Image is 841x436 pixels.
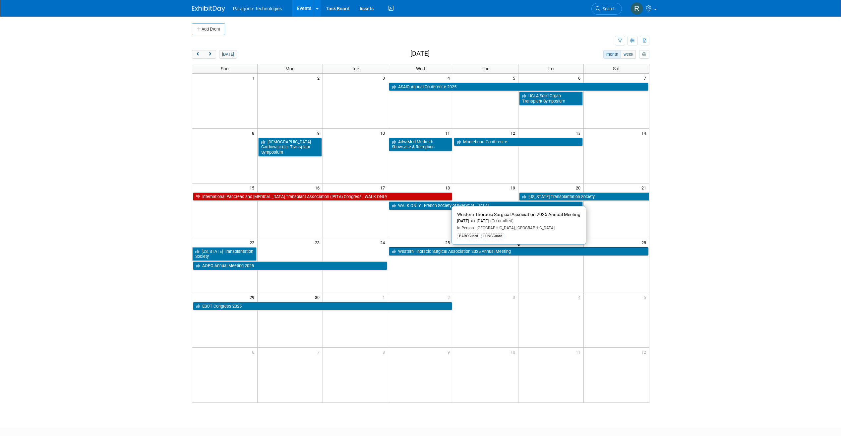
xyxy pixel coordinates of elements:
span: 10 [510,348,518,356]
div: BAROGuard [457,233,480,239]
button: next [204,50,216,59]
span: Thu [482,66,490,71]
span: 12 [641,348,649,356]
span: 9 [447,348,453,356]
button: myCustomButton [639,50,649,59]
button: [DATE] [219,50,237,59]
div: [DATE] to [DATE] [457,218,580,224]
span: 7 [643,74,649,82]
a: [US_STATE] Transplantation Society [192,247,257,261]
img: ExhibitDay [192,6,225,12]
div: LUNGGuard [481,233,504,239]
a: UCLA Solid Organ Transplant Symposium [519,92,583,105]
span: Tue [352,66,359,71]
span: 24 [380,238,388,247]
span: 11 [575,348,583,356]
span: 15 [249,183,257,192]
span: (Committed) [489,218,513,223]
span: 21 [641,183,649,192]
a: AdvaMed Medtech Showcase & Reception [389,138,452,151]
a: WALK ONLY - French Society of [MEDICAL_DATA] [389,201,583,210]
span: 13 [575,129,583,137]
span: 5 [643,293,649,301]
span: Sat [613,66,620,71]
span: 5 [512,74,518,82]
span: 20 [575,183,583,192]
span: In-Person [457,226,474,230]
a: Search [591,3,622,15]
button: Add Event [192,23,225,35]
a: [US_STATE] Transplantation Society [519,192,649,201]
span: 12 [510,129,518,137]
button: month [603,50,621,59]
span: 14 [641,129,649,137]
span: 6 [251,348,257,356]
span: Paragonix Technologies [233,6,282,11]
span: Mon [285,66,295,71]
span: 8 [382,348,388,356]
a: AOPO Annual Meeting 2025 [193,261,387,270]
img: Rachel Jenkins [631,2,643,15]
span: Wed [416,66,425,71]
span: 22 [249,238,257,247]
span: 3 [382,74,388,82]
span: Sun [221,66,229,71]
span: 2 [447,293,453,301]
span: 9 [317,129,323,137]
span: 30 [314,293,323,301]
a: Monteheart Conference [454,138,583,146]
a: ESOT Congress 2025 [193,302,452,311]
span: 18 [445,183,453,192]
span: 1 [382,293,388,301]
a: International Pancreas and [MEDICAL_DATA] Transplant Association (IPITA) Congress - WALK ONLY [193,192,452,201]
span: 23 [314,238,323,247]
span: 29 [249,293,257,301]
span: Search [600,6,616,11]
span: Western Thoracic Surgical Association 2025 Annual Meeting [457,212,580,217]
span: 6 [577,74,583,82]
span: 25 [445,238,453,247]
a: ASAIO Annual Conference 2025 [389,83,648,91]
span: 16 [314,183,323,192]
span: 1 [251,74,257,82]
span: Fri [548,66,554,71]
span: 17 [380,183,388,192]
span: 3 [512,293,518,301]
span: 19 [510,183,518,192]
i: Personalize Calendar [642,52,646,57]
a: Western Thoracic Surgical Association 2025 Annual Meeting [389,247,648,256]
span: 10 [380,129,388,137]
span: 4 [577,293,583,301]
span: 11 [445,129,453,137]
span: 2 [317,74,323,82]
a: [DEMOGRAPHIC_DATA] Cardiovascular Transplant Symposium [258,138,322,157]
span: [GEOGRAPHIC_DATA], [GEOGRAPHIC_DATA] [474,226,555,230]
span: 4 [447,74,453,82]
span: 8 [251,129,257,137]
button: prev [192,50,204,59]
span: 28 [641,238,649,247]
span: 7 [317,348,323,356]
h2: [DATE] [410,50,430,57]
button: week [621,50,636,59]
